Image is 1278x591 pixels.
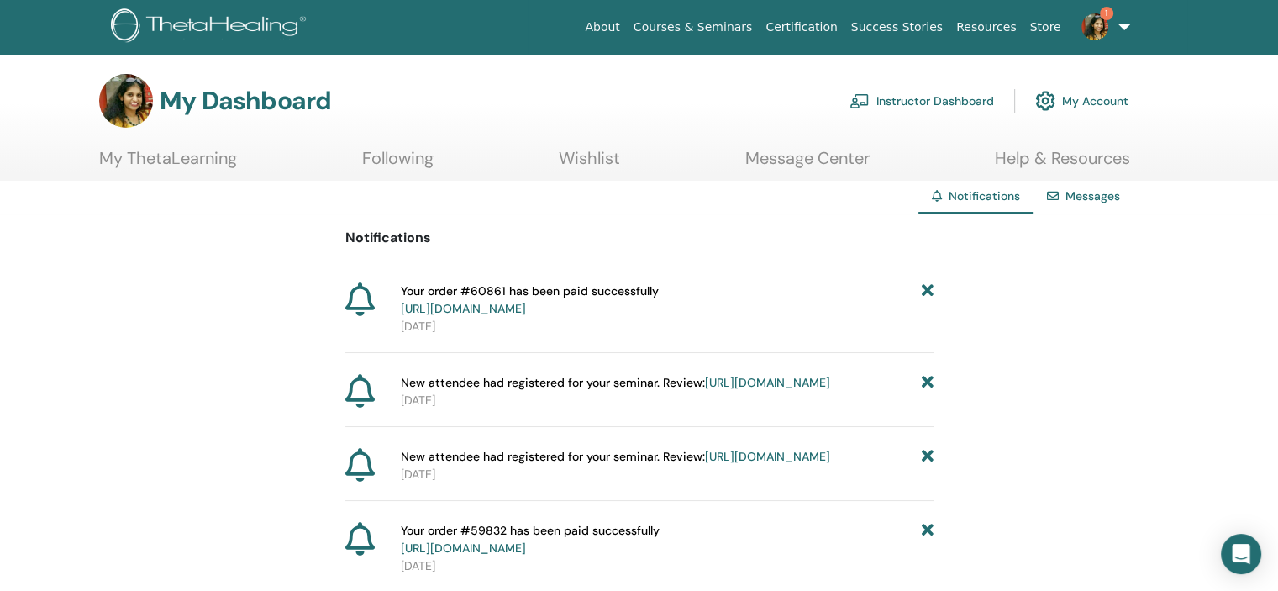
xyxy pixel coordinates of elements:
img: cog.svg [1035,87,1055,115]
img: chalkboard-teacher.svg [849,93,870,108]
p: [DATE] [401,466,934,483]
p: Notifications [345,228,934,248]
a: [URL][DOMAIN_NAME] [705,375,830,390]
a: Store [1023,12,1068,43]
div: Open Intercom Messenger [1221,534,1261,574]
a: About [578,12,626,43]
a: Following [362,148,434,181]
a: Message Center [745,148,870,181]
a: My Account [1035,82,1128,119]
span: New attendee had registered for your seminar. Review: [401,374,830,392]
a: [URL][DOMAIN_NAME] [401,301,526,316]
a: Resources [949,12,1023,43]
a: Wishlist [559,148,620,181]
img: logo.png [111,8,312,46]
a: My ThetaLearning [99,148,237,181]
a: Courses & Seminars [627,12,760,43]
a: Success Stories [844,12,949,43]
a: Instructor Dashboard [849,82,994,119]
span: Notifications [949,188,1020,203]
a: Messages [1065,188,1120,203]
img: default.jpg [1081,13,1108,40]
a: Help & Resources [995,148,1130,181]
a: [URL][DOMAIN_NAME] [705,449,830,464]
span: 1 [1100,7,1113,20]
img: default.jpg [99,74,153,128]
span: New attendee had registered for your seminar. Review: [401,448,830,466]
span: Your order #59832 has been paid successfully [401,522,660,557]
p: [DATE] [401,557,934,575]
a: Certification [759,12,844,43]
a: [URL][DOMAIN_NAME] [401,541,526,556]
h3: My Dashboard [160,86,331,116]
p: [DATE] [401,392,934,409]
p: [DATE] [401,318,934,335]
span: Your order #60861 has been paid successfully [401,282,659,318]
